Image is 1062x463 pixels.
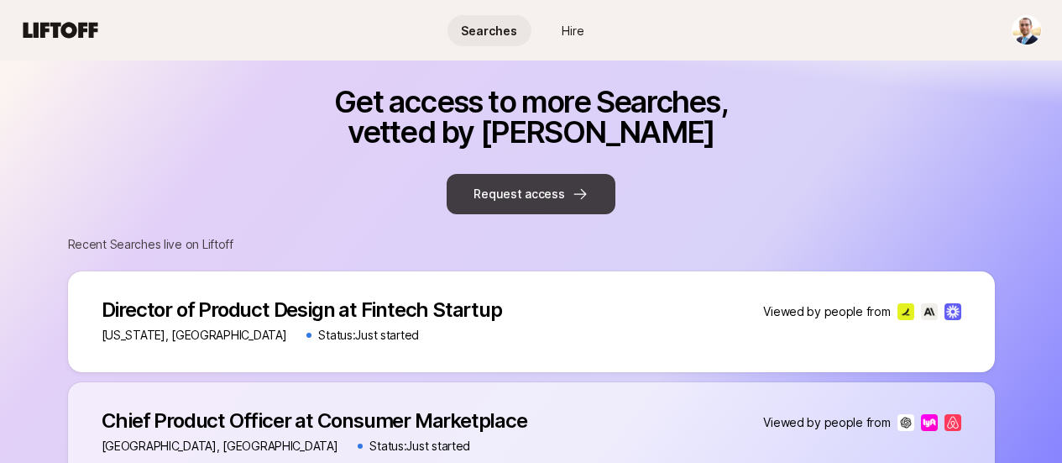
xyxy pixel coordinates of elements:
[1012,15,1042,45] button: Toviya Slager
[102,409,527,433] p: Chief Product Officer at Consumer Marketplace
[461,22,517,39] span: Searches
[68,234,995,255] p: Recent Searches live on Liftoff
[447,15,531,46] a: Searches
[102,325,287,345] p: [US_STATE], [GEOGRAPHIC_DATA]
[921,414,938,431] img: Lyft
[318,325,419,345] p: Status: Just started
[562,22,584,39] span: Hire
[102,436,338,456] p: [GEOGRAPHIC_DATA], [GEOGRAPHIC_DATA]
[326,87,737,147] p: Get access to more Searches, vetted by [PERSON_NAME]
[944,414,961,431] img: Airbnb
[531,15,615,46] a: Hire
[447,174,615,214] button: Request access
[369,436,470,456] p: Status: Just started
[897,303,914,320] img: Ramp
[897,414,914,431] img: OpenAI
[921,303,938,320] img: Anthropic
[763,413,890,433] p: Viewed by people from
[944,303,961,320] img: Loom
[1012,16,1041,45] img: Toviya Slager
[763,302,890,322] p: Viewed by people from
[102,298,502,322] p: Director of Product Design at Fintech Startup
